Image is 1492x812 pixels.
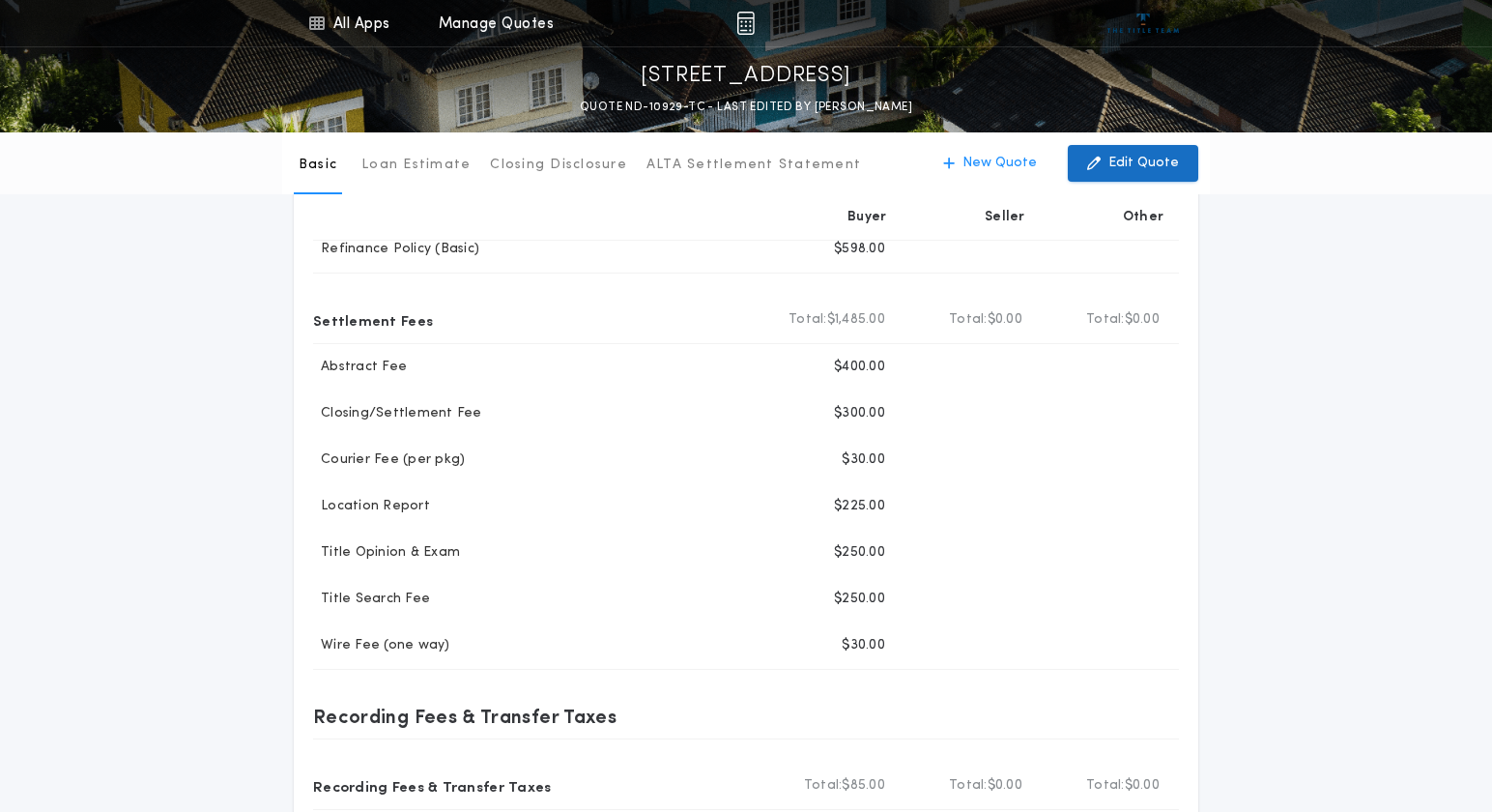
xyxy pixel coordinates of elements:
[299,156,337,175] p: Basic
[313,701,617,732] p: Recording Fees & Transfer Taxes
[949,310,988,330] b: Total:
[789,310,827,330] b: Total:
[313,304,433,335] p: Settlement Fees
[736,12,755,35] img: img
[842,776,885,796] span: $85.00
[313,404,482,423] p: Closing/Settlement Fee
[985,208,1025,227] p: Seller
[361,156,471,175] p: Loan Estimate
[1107,14,1180,33] img: vs-icon
[1123,208,1163,227] p: Other
[827,310,885,330] span: $1,485.00
[1086,776,1125,796] b: Total:
[646,156,861,175] p: ALTA Settlement Statement
[924,145,1056,182] button: New Quote
[1086,310,1125,330] b: Total:
[834,358,885,377] p: $400.00
[834,497,885,516] p: $225.00
[988,776,1022,796] span: $0.00
[834,240,885,259] p: $598.00
[1068,145,1198,182] button: Edit Quote
[834,543,885,563] p: $250.00
[313,358,407,377] p: Abstract Fee
[962,154,1037,173] p: New Quote
[1125,776,1160,796] span: $0.00
[313,770,552,801] p: Recording Fees & Transfer Taxes
[804,776,843,796] b: Total:
[949,776,988,796] b: Total:
[842,636,885,655] p: $30.00
[1108,154,1179,173] p: Edit Quote
[842,450,885,470] p: $30.00
[313,590,430,609] p: Title Search Fee
[313,240,479,259] p: Refinance Policy (Basic)
[313,636,450,655] p: Wire Fee (one way)
[313,497,430,516] p: Location Report
[580,98,912,117] p: QUOTE ND-10929-TC - LAST EDITED BY [PERSON_NAME]
[834,404,885,423] p: $300.00
[1125,310,1160,330] span: $0.00
[313,450,465,470] p: Courier Fee (per pkg)
[313,543,460,563] p: Title Opinion & Exam
[490,156,627,175] p: Closing Disclosure
[641,61,851,92] p: [STREET_ADDRESS]
[834,590,885,609] p: $250.00
[988,310,1022,330] span: $0.00
[847,208,886,227] p: Buyer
